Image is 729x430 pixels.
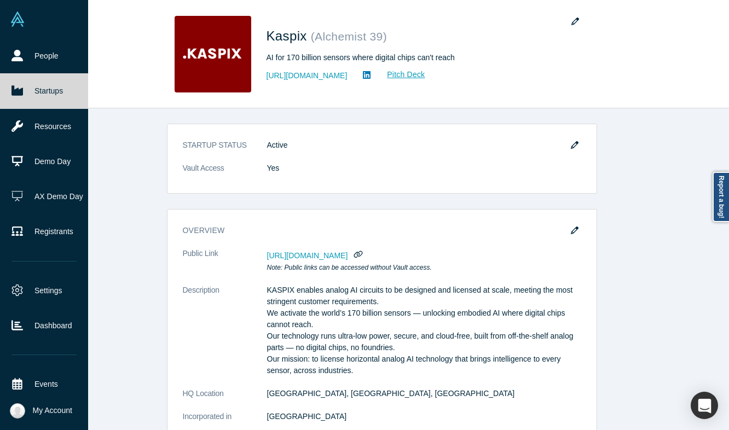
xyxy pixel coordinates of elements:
img: Kaspix's Logo [175,16,251,92]
dd: Yes [267,162,581,174]
a: Pitch Deck [375,68,425,81]
img: Alchemist Vault Logo [10,11,25,27]
span: Kaspix [267,28,311,43]
span: [URL][DOMAIN_NAME] [267,251,348,260]
dt: Description [183,284,267,388]
em: Note: Public links can be accessed without Vault access. [267,264,432,271]
dt: STARTUP STATUS [183,140,267,162]
dd: [GEOGRAPHIC_DATA], [GEOGRAPHIC_DATA], [GEOGRAPHIC_DATA] [267,388,581,399]
button: My Account [10,403,72,419]
dd: [GEOGRAPHIC_DATA] [267,411,581,422]
h3: overview [183,225,566,236]
a: [URL][DOMAIN_NAME] [267,70,348,82]
dt: Vault Access [183,162,267,185]
small: ( Alchemist 39 ) [311,30,387,43]
span: My Account [33,405,72,416]
dd: Active [267,140,581,151]
div: AI for 170 billion sensors where digital chips can't reach [267,52,573,63]
p: KASPIX enables analog AI circuits to be designed and licensed at scale, meeting the most stringen... [267,284,581,376]
dt: HQ Location [183,388,267,411]
span: Public Link [183,248,218,259]
img: Katinka Harsányi's Account [10,403,25,419]
a: Report a bug! [713,172,729,222]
